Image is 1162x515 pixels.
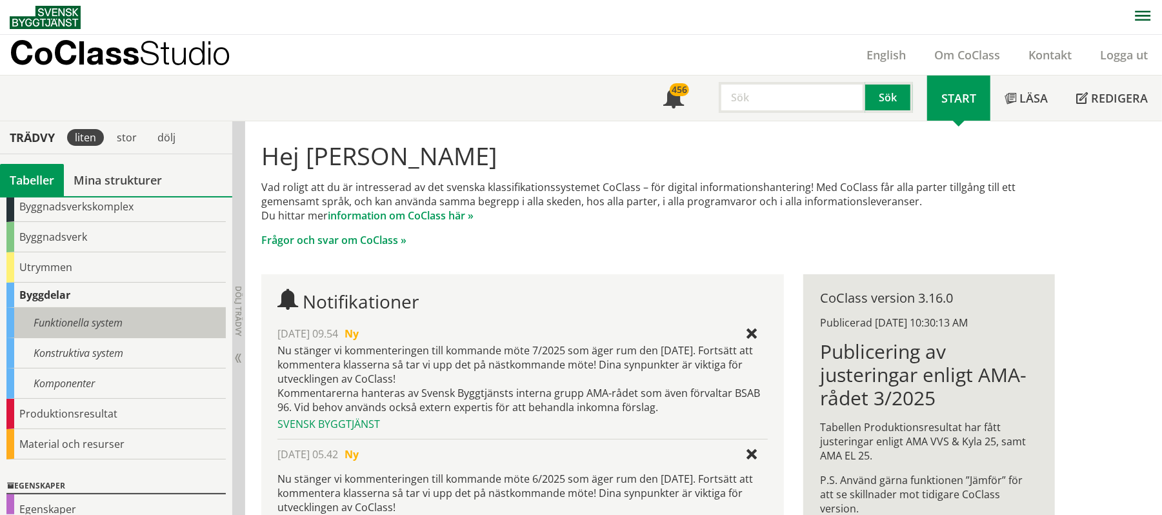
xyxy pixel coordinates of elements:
a: Om CoClass [920,47,1014,63]
span: Dölj trädvy [233,286,244,336]
span: Studio [139,34,230,72]
div: Byggnadsverkskomplex [6,192,226,222]
span: Redigera [1091,90,1148,106]
a: Redigera [1062,76,1162,121]
span: Ny [345,327,359,341]
a: CoClassStudio [10,35,258,75]
div: Komponenter [6,369,226,399]
div: Egenskaper [6,479,226,494]
div: Byggnadsverk [6,222,226,252]
div: Konstruktiva system [6,338,226,369]
div: CoClass version 3.16.0 [820,291,1037,305]
span: Läsa [1019,90,1048,106]
div: 456 [670,83,689,96]
h1: Hej [PERSON_NAME] [261,141,1054,170]
div: Material och resurser [6,429,226,459]
a: 456 [649,76,698,121]
div: Byggdelar [6,283,226,308]
a: English [852,47,920,63]
a: information om CoClass här » [328,208,474,223]
p: Tabellen Produktionsresultat har fått justeringar enligt AMA VVS & Kyla 25, samt AMA EL 25. [820,420,1037,463]
img: Svensk Byggtjänst [10,6,81,29]
span: [DATE] 05.42 [277,447,338,461]
a: Läsa [990,76,1062,121]
a: Start [927,76,990,121]
h1: Publicering av justeringar enligt AMA-rådet 3/2025 [820,340,1037,410]
span: [DATE] 09.54 [277,327,338,341]
span: Notifikationer [303,289,419,314]
p: CoClass [10,45,230,60]
div: Publicerad [DATE] 10:30:13 AM [820,316,1037,330]
div: dölj [150,129,183,146]
div: Svensk Byggtjänst [277,417,767,431]
div: Nu stänger vi kommenteringen till kommande möte 7/2025 som äger rum den [DATE]. Fortsätt att komm... [277,343,767,414]
input: Sök [719,82,865,113]
a: Frågor och svar om CoClass » [261,233,406,247]
div: liten [67,129,104,146]
span: Notifikationer [663,89,684,110]
div: Produktionsresultat [6,399,226,429]
a: Kontakt [1014,47,1086,63]
a: Mina strukturer [64,164,172,196]
div: Trädvy [3,130,62,145]
div: Utrymmen [6,252,226,283]
button: Sök [865,82,913,113]
div: stor [109,129,145,146]
span: Start [941,90,976,106]
span: Ny [345,447,359,461]
p: Vad roligt att du är intresserad av det svenska klassifikationssystemet CoClass – för digital inf... [261,180,1054,223]
a: Logga ut [1086,47,1162,63]
div: Funktionella system [6,308,226,338]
